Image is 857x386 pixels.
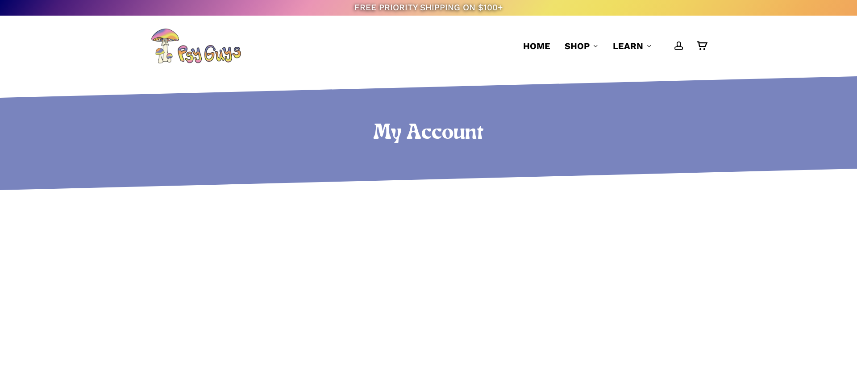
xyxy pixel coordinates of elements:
a: Shop [565,40,599,52]
a: Learn [613,40,652,52]
span: Home [523,41,550,51]
img: PsyGuys [151,28,241,64]
nav: Main Menu [516,16,707,76]
a: Home [523,40,550,52]
span: Learn [613,41,643,51]
span: Shop [565,41,590,51]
